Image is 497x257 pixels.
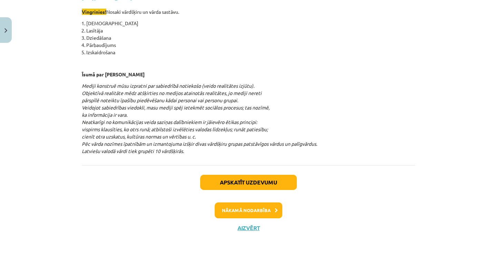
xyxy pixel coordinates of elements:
[82,83,317,154] em: Mediji konstruē mūsu izpratni par sabiedrībā notiekošo (veido realitātes izjūtu). Objektīvā reali...
[215,202,282,218] button: Nākamā nodarbība
[235,225,262,231] button: Aizvērt
[82,9,106,15] span: Vingrinies!
[86,49,415,56] li: Izskaidrošana
[86,41,415,49] li: Pārbaudījums
[200,175,297,190] button: Apskatīt uzdevumu
[86,34,415,41] li: Dziedāšana
[4,28,7,33] img: icon-close-lesson-0947bae3869378f0d4975bcd49f059093ad1ed9edebbc8119c70593378902aed.svg
[86,20,415,27] li: [DEMOGRAPHIC_DATA]
[86,27,415,34] li: Lasītāja
[82,71,145,77] b: Īsumā par [PERSON_NAME]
